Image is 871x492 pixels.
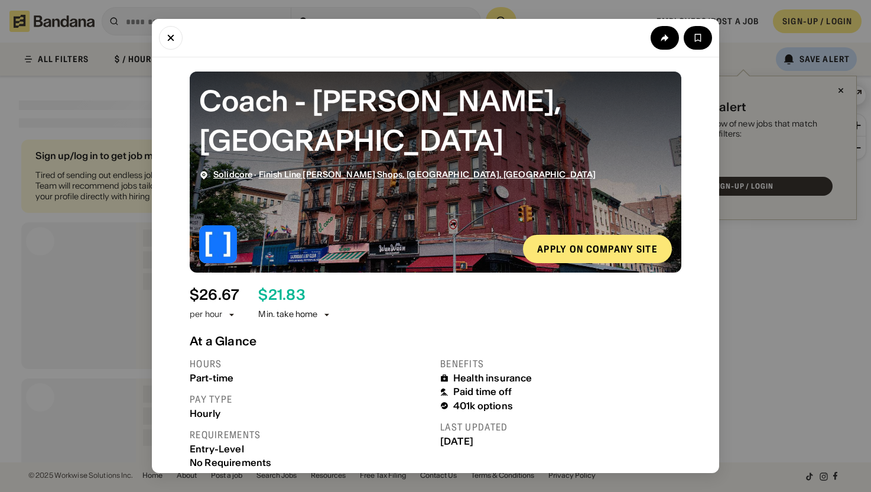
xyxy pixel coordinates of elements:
div: Benefits [440,358,681,370]
div: $ 26.67 [190,287,239,304]
div: per hour [190,309,222,321]
div: Hourly [190,408,431,419]
div: Health insurance [453,373,532,384]
img: Solidcore logo [199,225,237,263]
div: Requirements [190,429,431,441]
div: No Requirements [190,457,431,468]
div: Min. take home [258,309,331,321]
div: Entry-Level [190,444,431,455]
div: · [213,170,596,180]
a: Solidcore [213,169,252,180]
div: 401k options [453,400,513,412]
div: $ 21.83 [258,287,305,304]
div: At a Glance [190,334,681,348]
div: Coach - Walt Whitman, NY [199,81,672,160]
div: Part-time [190,373,431,384]
div: Pay type [190,393,431,406]
div: Last updated [440,421,681,433]
div: Apply on company site [537,244,658,254]
div: Hours [190,358,431,370]
div: Paid time off [453,386,512,397]
div: [DATE] [440,436,681,447]
button: Close [159,26,183,50]
a: Finish Line [PERSON_NAME] Shops, [GEOGRAPHIC_DATA], [GEOGRAPHIC_DATA] [259,169,596,180]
